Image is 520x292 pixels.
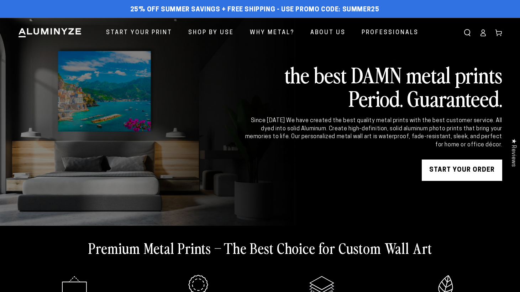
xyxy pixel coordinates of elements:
div: Since [DATE] We have created the best quality metal prints with the best customer service. All dy... [244,117,502,149]
a: About Us [305,24,351,42]
a: Why Metal? [245,24,300,42]
img: Aluminyze [18,27,82,38]
h2: Premium Metal Prints – The Best Choice for Custom Wall Art [88,239,432,257]
a: Start Your Print [101,24,178,42]
h2: the best DAMN metal prints Period. Guaranteed. [244,63,502,110]
span: Start Your Print [106,28,172,38]
a: Professionals [356,24,424,42]
span: Professionals [362,28,419,38]
a: Shop By Use [183,24,239,42]
span: 25% off Summer Savings + Free Shipping - Use Promo Code: SUMMER25 [130,6,379,14]
span: Shop By Use [188,28,234,38]
a: START YOUR Order [422,160,502,181]
summary: Search our site [459,25,475,41]
span: About Us [310,28,346,38]
div: Click to open Judge.me floating reviews tab [506,133,520,172]
span: Why Metal? [250,28,294,38]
